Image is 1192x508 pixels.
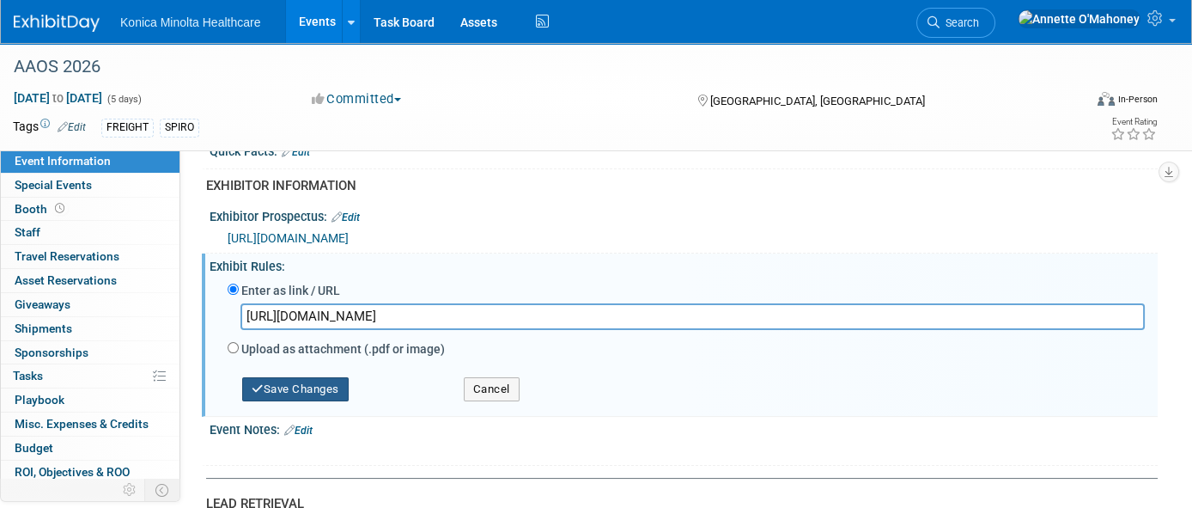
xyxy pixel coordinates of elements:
[710,95,925,107] span: [GEOGRAPHIC_DATA], [GEOGRAPHIC_DATA]
[8,52,1060,83] div: AAOS 2026
[228,231,349,245] a: [URL][DOMAIN_NAME]
[1,437,179,460] a: Budget
[1,413,179,436] a: Misc. Expenses & Credits
[1098,92,1115,106] img: Format-Inperson.png
[282,146,310,158] a: Edit
[284,425,313,437] a: Edit
[52,202,68,215] span: Booth not reserved yet
[15,465,130,479] span: ROI, Objectives & ROO
[13,118,86,138] td: Tags
[206,177,1145,195] div: EXHIBITOR INFORMATION
[58,121,86,133] a: Edit
[15,273,117,287] span: Asset Reservations
[15,202,68,216] span: Booth
[15,225,40,239] span: Staff
[1,269,179,292] a: Asset Reservations
[1,461,179,484] a: ROI, Objectives & ROO
[1,293,179,316] a: Giveaways
[1,317,179,340] a: Shipments
[1,341,179,364] a: Sponsorships
[242,377,349,401] button: Save Changes
[15,297,70,311] span: Giveaways
[916,8,995,38] a: Search
[15,417,149,431] span: Misc. Expenses & Credits
[13,90,103,106] span: [DATE] [DATE]
[1,174,179,197] a: Special Events
[50,91,66,105] span: to
[1,364,179,388] a: Tasks
[1117,93,1158,106] div: In-Person
[14,15,100,32] img: ExhibitDay
[331,211,360,223] a: Edit
[1018,9,1140,28] img: Annette O'Mahoney
[241,340,445,358] label: Upload as attachment (.pdf or image)
[15,346,88,359] span: Sponsorships
[210,417,1158,439] div: Event Notes:
[210,204,1158,226] div: Exhibitor Prospectus:
[13,369,43,383] span: Tasks
[1,221,179,244] a: Staff
[940,16,979,29] span: Search
[15,249,119,263] span: Travel Reservations
[1,389,179,412] a: Playbook
[101,119,154,137] div: FREIGHT
[120,15,260,29] span: Konica Minolta Healthcare
[1,245,179,268] a: Travel Reservations
[1,198,179,221] a: Booth
[115,479,145,501] td: Personalize Event Tab Strip
[1110,118,1157,126] div: Event Rating
[1,150,179,173] a: Event Information
[464,377,520,401] button: Cancel
[988,89,1158,115] div: Event Format
[210,254,1158,275] div: Exhibit Rules:
[241,282,340,299] label: Enter as link / URL
[145,479,180,501] td: Toggle Event Tabs
[106,94,142,105] span: (5 days)
[15,441,53,455] span: Budget
[160,119,199,137] div: SPIRO
[15,393,64,407] span: Playbook
[15,321,72,335] span: Shipments
[15,178,92,192] span: Special Events
[15,154,111,168] span: Event Information
[306,90,408,108] button: Committed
